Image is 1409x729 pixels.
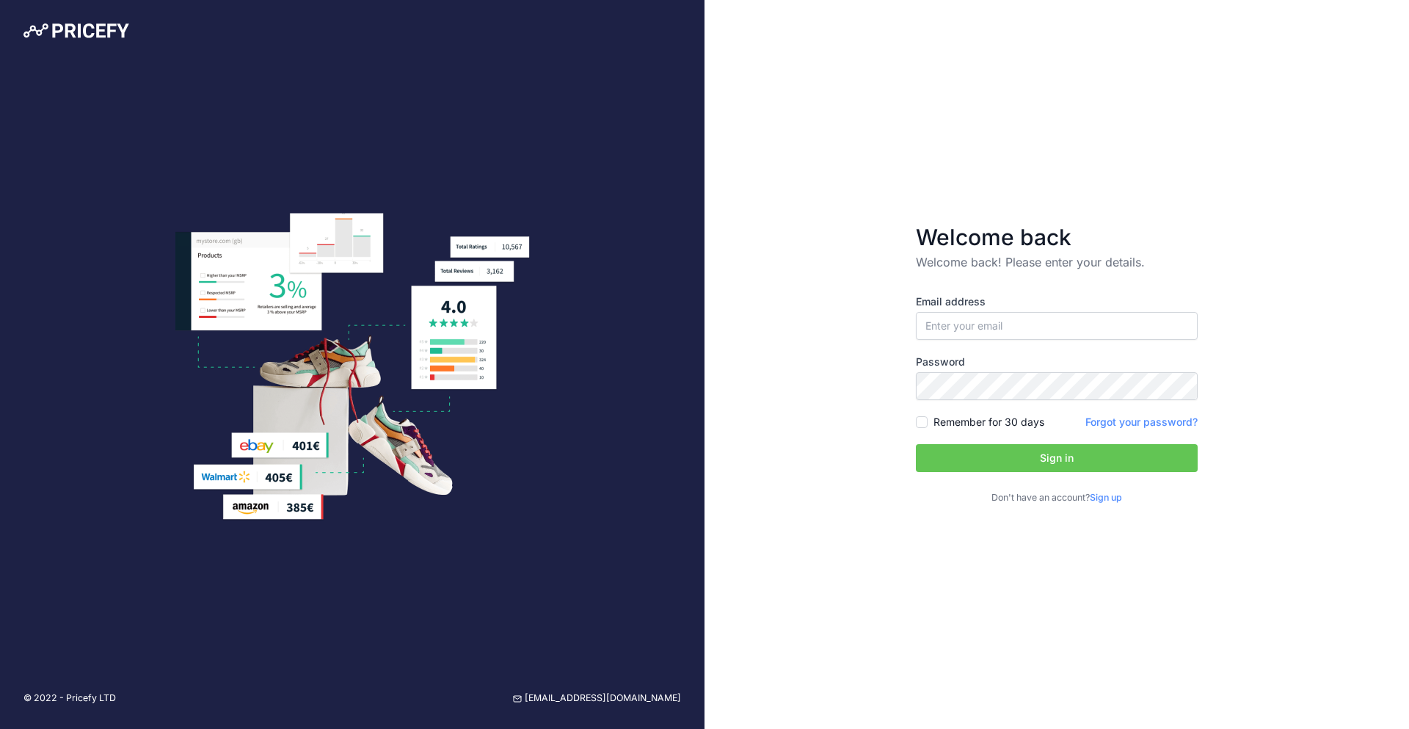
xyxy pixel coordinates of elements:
[916,253,1198,271] p: Welcome back! Please enter your details.
[916,312,1198,340] input: Enter your email
[916,224,1198,250] h3: Welcome back
[916,355,1198,369] label: Password
[933,415,1044,429] label: Remember for 30 days
[916,491,1198,505] p: Don't have an account?
[916,294,1198,309] label: Email address
[513,692,681,706] a: [EMAIL_ADDRESS][DOMAIN_NAME]
[23,23,129,38] img: Pricefy
[1085,416,1198,428] a: Forgot your password?
[916,444,1198,472] button: Sign in
[1090,492,1122,503] a: Sign up
[23,692,116,706] p: © 2022 - Pricefy LTD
